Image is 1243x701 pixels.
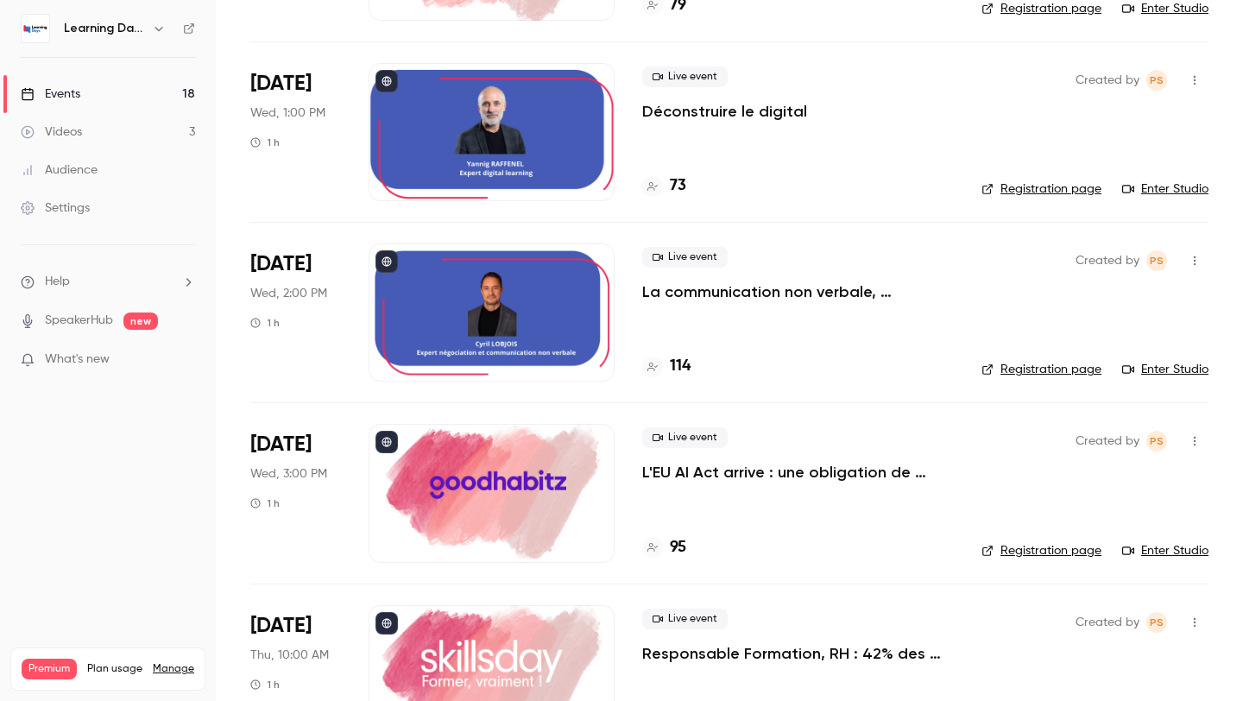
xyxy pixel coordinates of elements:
span: Prad Selvarajah [1146,70,1167,91]
span: Created by [1076,70,1139,91]
h4: 95 [670,536,686,559]
a: Enter Studio [1122,542,1208,559]
div: Oct 8 Wed, 2:00 PM (Europe/Paris) [250,243,341,382]
a: Registration page [981,180,1101,198]
span: Wed, 3:00 PM [250,465,327,483]
span: Premium [22,659,77,679]
span: Prad Selvarajah [1146,612,1167,633]
div: Oct 8 Wed, 3:00 PM (Europe/Paris) [250,424,341,562]
span: Wed, 2:00 PM [250,285,327,302]
span: [DATE] [250,250,312,278]
a: 95 [642,536,686,559]
a: 73 [642,174,686,198]
span: Help [45,273,70,291]
span: [DATE] [250,70,312,98]
div: 1 h [250,496,280,510]
div: Videos [21,123,82,141]
h4: 73 [670,174,686,198]
a: Enter Studio [1122,361,1208,378]
span: Created by [1076,612,1139,633]
a: Enter Studio [1122,180,1208,198]
span: Thu, 10:00 AM [250,647,329,664]
a: Déconstruire le digital [642,101,807,122]
span: [DATE] [250,612,312,640]
span: Live event [642,66,728,87]
h4: 114 [670,355,691,378]
span: Plan usage [87,662,142,676]
span: Prad Selvarajah [1146,250,1167,271]
div: Events [21,85,80,103]
a: Manage [153,662,194,676]
div: Audience [21,161,98,179]
a: SpeakerHub [45,312,113,330]
h6: Learning Days [64,20,145,37]
span: PS [1150,431,1164,452]
span: Prad Selvarajah [1146,431,1167,452]
div: Settings [21,199,90,217]
span: Created by [1076,250,1139,271]
span: Wed, 1:00 PM [250,104,325,122]
li: help-dropdown-opener [21,273,195,291]
a: L'EU AI Act arrive : une obligation de formation… et une opportunité stratégique pour votre entre... [642,462,954,483]
span: Created by [1076,431,1139,452]
span: [DATE] [250,431,312,458]
span: PS [1150,250,1164,271]
span: new [123,313,158,330]
span: PS [1150,70,1164,91]
div: 1 h [250,678,280,692]
span: PS [1150,612,1164,633]
a: Responsable Formation, RH : 42% des managers vous ignorent. Que faites-vous ? [642,643,954,664]
iframe: Noticeable Trigger [174,352,195,368]
span: Live event [642,247,728,268]
a: Registration page [981,542,1101,559]
img: Learning Days [22,15,49,42]
div: 1 h [250,136,280,149]
div: Oct 8 Wed, 1:00 PM (Europe/Paris) [250,63,341,201]
span: Live event [642,609,728,629]
span: Live event [642,427,728,448]
a: 114 [642,355,691,378]
span: What's new [45,350,110,369]
div: 1 h [250,316,280,330]
a: La communication non verbale, comprendre au delà des mots pour installer la confiance [642,281,954,302]
a: Registration page [981,361,1101,378]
